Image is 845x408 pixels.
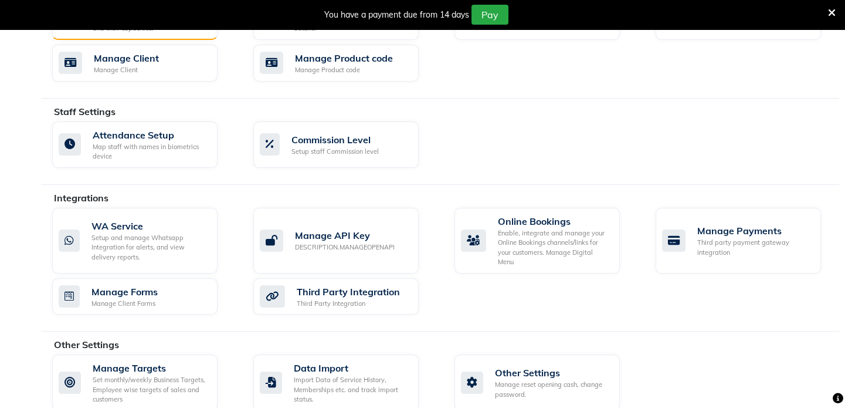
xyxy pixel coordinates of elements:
[498,214,610,228] div: Online Bookings
[454,208,638,274] a: Online BookingsEnable, integrate and manage your Online Bookings channels/links for your customer...
[253,122,437,168] a: Commission LevelSetup staff Commission level
[495,366,610,380] div: Other Settings
[697,238,812,257] div: Third party payment gateway integration
[94,51,159,65] div: Manage Client
[495,380,610,399] div: Manage reset opening cash, change password.
[253,45,437,82] a: Manage Product codeManage Product code
[297,285,400,299] div: Third Party Integration
[93,128,208,142] div: Attendance Setup
[52,122,236,168] a: Attendance SetupMap staff with names in biometrics device
[91,219,208,233] div: WA Service
[52,278,236,315] a: Manage FormsManage Client Forms
[93,375,208,404] div: Set monthly/weekly Business Targets, Employee wise targets of sales and customers
[697,224,812,238] div: Manage Payments
[93,361,208,375] div: Manage Targets
[94,65,159,75] div: Manage Client
[52,208,236,274] a: WA ServiceSetup and manage Whatsapp Integration for alerts, and view delivery reports.
[498,228,610,267] div: Enable, integrate and manage your Online Bookings channels/links for your customers. Manage Digit...
[324,9,469,21] div: You have a payment due from 14 days
[93,142,208,161] div: Map staff with names in biometrics device
[295,51,393,65] div: Manage Product code
[253,208,437,274] a: Manage API KeyDESCRIPTION.MANAGEOPENAPI
[295,242,395,252] div: DESCRIPTION.MANAGEOPENAPI
[91,285,158,299] div: Manage Forms
[297,299,400,309] div: Third Party Integration
[295,65,393,75] div: Manage Product code
[471,5,508,25] button: Pay
[253,278,437,315] a: Third Party IntegrationThird Party Integration
[52,45,236,82] a: Manage ClientManage Client
[91,299,158,309] div: Manage Client Forms
[295,228,395,242] div: Manage API Key
[91,233,208,262] div: Setup and manage Whatsapp Integration for alerts, and view delivery reports.
[291,147,379,157] div: Setup staff Commission level
[656,208,839,274] a: Manage PaymentsThird party payment gateway integration
[294,375,409,404] div: Import Data of Service History, Memberships etc. and track import status.
[294,361,409,375] div: Data Import
[291,133,379,147] div: Commission Level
